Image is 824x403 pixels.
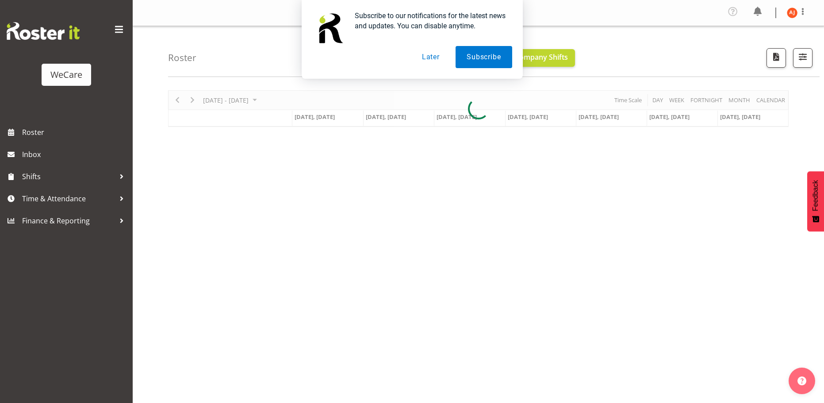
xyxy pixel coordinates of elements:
[797,376,806,385] img: help-xxl-2.png
[22,214,115,227] span: Finance & Reporting
[312,11,348,46] img: notification icon
[22,126,128,139] span: Roster
[22,170,115,183] span: Shifts
[348,11,512,31] div: Subscribe to our notifications for the latest news and updates. You can disable anytime.
[812,180,820,211] span: Feedback
[22,148,128,161] span: Inbox
[807,171,824,231] button: Feedback - Show survey
[456,46,512,68] button: Subscribe
[411,46,451,68] button: Later
[22,192,115,205] span: Time & Attendance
